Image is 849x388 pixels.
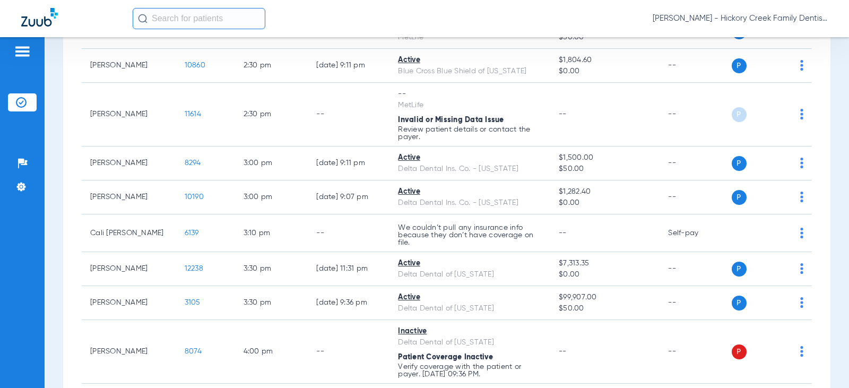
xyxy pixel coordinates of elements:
[398,363,542,378] p: Verify coverage with the patient or payer. [DATE] 09:36 PM.
[398,55,542,66] div: Active
[82,286,176,320] td: [PERSON_NAME]
[398,224,542,246] p: We couldn’t pull any insurance info because they don’t have coverage on file.
[660,320,731,384] td: --
[308,286,389,320] td: [DATE] 9:36 PM
[660,146,731,180] td: --
[82,320,176,384] td: [PERSON_NAME]
[398,66,542,77] div: Blue Cross Blue Shield of [US_STATE]
[235,146,308,180] td: 3:00 PM
[398,197,542,209] div: Delta Dental Ins. Co. - [US_STATE]
[235,214,308,252] td: 3:10 PM
[398,89,542,100] div: --
[398,116,504,124] span: Invalid or Missing Data Issue
[660,83,731,146] td: --
[559,303,651,314] span: $50.00
[732,190,747,205] span: P
[82,252,176,286] td: [PERSON_NAME]
[82,146,176,180] td: [PERSON_NAME]
[14,45,31,58] img: hamburger-icon
[235,252,308,286] td: 3:30 PM
[398,292,542,303] div: Active
[185,348,202,355] span: 8074
[559,152,651,163] span: $1,500.00
[559,197,651,209] span: $0.00
[660,252,731,286] td: --
[660,286,731,320] td: --
[185,159,201,167] span: 8294
[308,180,389,214] td: [DATE] 9:07 PM
[398,258,542,269] div: Active
[800,109,803,119] img: group-dot-blue.svg
[398,326,542,337] div: Inactive
[800,263,803,274] img: group-dot-blue.svg
[398,353,493,361] span: Patient Coverage Inactive
[82,49,176,83] td: [PERSON_NAME]
[185,110,201,118] span: 11614
[559,66,651,77] span: $0.00
[559,229,567,237] span: --
[185,265,203,272] span: 12238
[185,62,205,69] span: 10860
[185,193,204,201] span: 10190
[398,337,542,348] div: Delta Dental of [US_STATE]
[138,14,148,23] img: Search Icon
[185,299,201,306] span: 3105
[398,32,542,43] div: MetLife
[732,58,747,73] span: P
[660,180,731,214] td: --
[235,180,308,214] td: 3:00 PM
[398,269,542,280] div: Delta Dental of [US_STATE]
[21,8,58,27] img: Zuub Logo
[398,100,542,111] div: MetLife
[82,83,176,146] td: [PERSON_NAME]
[185,229,199,237] span: 6139
[235,320,308,384] td: 4:00 PM
[800,192,803,202] img: group-dot-blue.svg
[660,214,731,252] td: Self-pay
[653,13,828,24] span: [PERSON_NAME] - Hickory Creek Family Dentistry
[235,286,308,320] td: 3:30 PM
[559,163,651,175] span: $50.00
[398,303,542,314] div: Delta Dental of [US_STATE]
[235,49,308,83] td: 2:30 PM
[398,186,542,197] div: Active
[559,292,651,303] span: $99,907.00
[559,269,651,280] span: $0.00
[308,146,389,180] td: [DATE] 9:11 PM
[559,55,651,66] span: $1,804.60
[82,180,176,214] td: [PERSON_NAME]
[732,107,747,122] span: P
[308,320,389,384] td: --
[308,83,389,146] td: --
[732,262,747,277] span: P
[559,32,651,43] span: $50.00
[732,296,747,311] span: P
[133,8,265,29] input: Search for patients
[398,126,542,141] p: Review patient details or contact the payer.
[800,228,803,238] img: group-dot-blue.svg
[732,344,747,359] span: P
[800,60,803,71] img: group-dot-blue.svg
[82,214,176,252] td: Cali [PERSON_NAME]
[398,152,542,163] div: Active
[308,49,389,83] td: [DATE] 9:11 PM
[732,156,747,171] span: P
[800,297,803,308] img: group-dot-blue.svg
[800,346,803,357] img: group-dot-blue.svg
[559,258,651,269] span: $7,313.35
[559,186,651,197] span: $1,282.40
[800,158,803,168] img: group-dot-blue.svg
[559,348,567,355] span: --
[559,110,567,118] span: --
[398,163,542,175] div: Delta Dental Ins. Co. - [US_STATE]
[308,214,389,252] td: --
[308,252,389,286] td: [DATE] 11:31 PM
[235,83,308,146] td: 2:30 PM
[660,49,731,83] td: --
